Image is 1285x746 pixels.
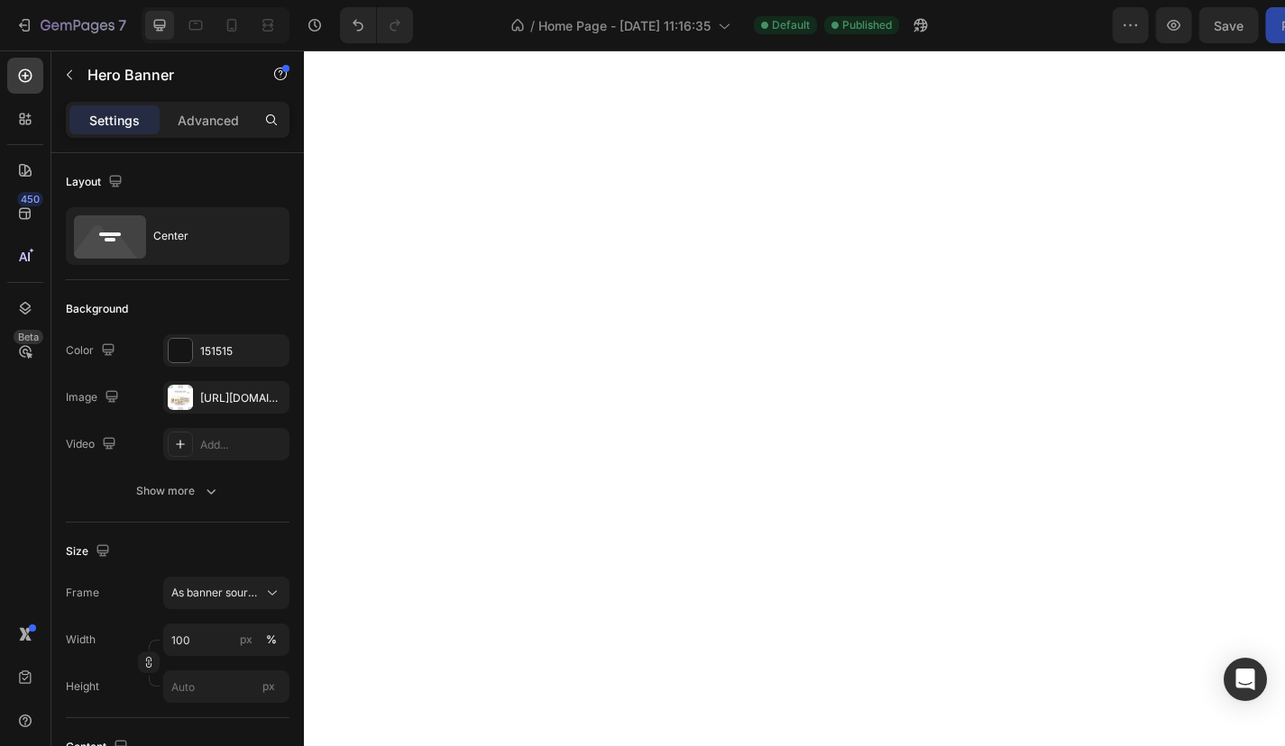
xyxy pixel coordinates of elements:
[842,17,892,33] span: Published
[163,670,289,703] input: px
[171,585,260,601] span: As banner source
[66,386,123,410] div: Image
[89,111,140,130] p: Settings
[235,629,257,650] button: %
[200,437,285,453] div: Add...
[66,432,120,457] div: Video
[87,64,241,86] p: Hero Banner
[178,111,239,130] p: Advanced
[66,475,289,507] button: Show more
[7,7,134,43] button: 7
[1180,16,1225,35] div: Publish
[66,540,114,564] div: Size
[1224,658,1267,701] div: Open Intercom Messenger
[530,16,535,35] span: /
[66,678,99,695] label: Height
[66,339,119,363] div: Color
[261,629,282,650] button: px
[14,330,43,344] div: Beta
[66,632,96,648] label: Width
[340,7,413,43] div: Undo/Redo
[200,343,285,359] div: 151515
[153,215,263,257] div: Center
[304,50,1285,746] iframe: Design area
[66,170,126,195] div: Layout
[66,301,128,317] div: Background
[163,623,289,656] input: px%
[1114,18,1143,33] span: Save
[1165,7,1241,43] button: Publish
[118,14,126,36] p: 7
[266,632,277,648] div: %
[66,585,99,601] label: Frame
[200,390,285,406] div: [URL][DOMAIN_NAME]
[163,577,289,609] button: As banner source
[538,16,711,35] span: Home Page - [DATE] 11:16:35
[240,632,252,648] div: px
[1098,7,1158,43] button: Save
[772,17,810,33] span: Default
[136,482,220,500] div: Show more
[17,192,43,206] div: 450
[262,679,275,693] span: px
